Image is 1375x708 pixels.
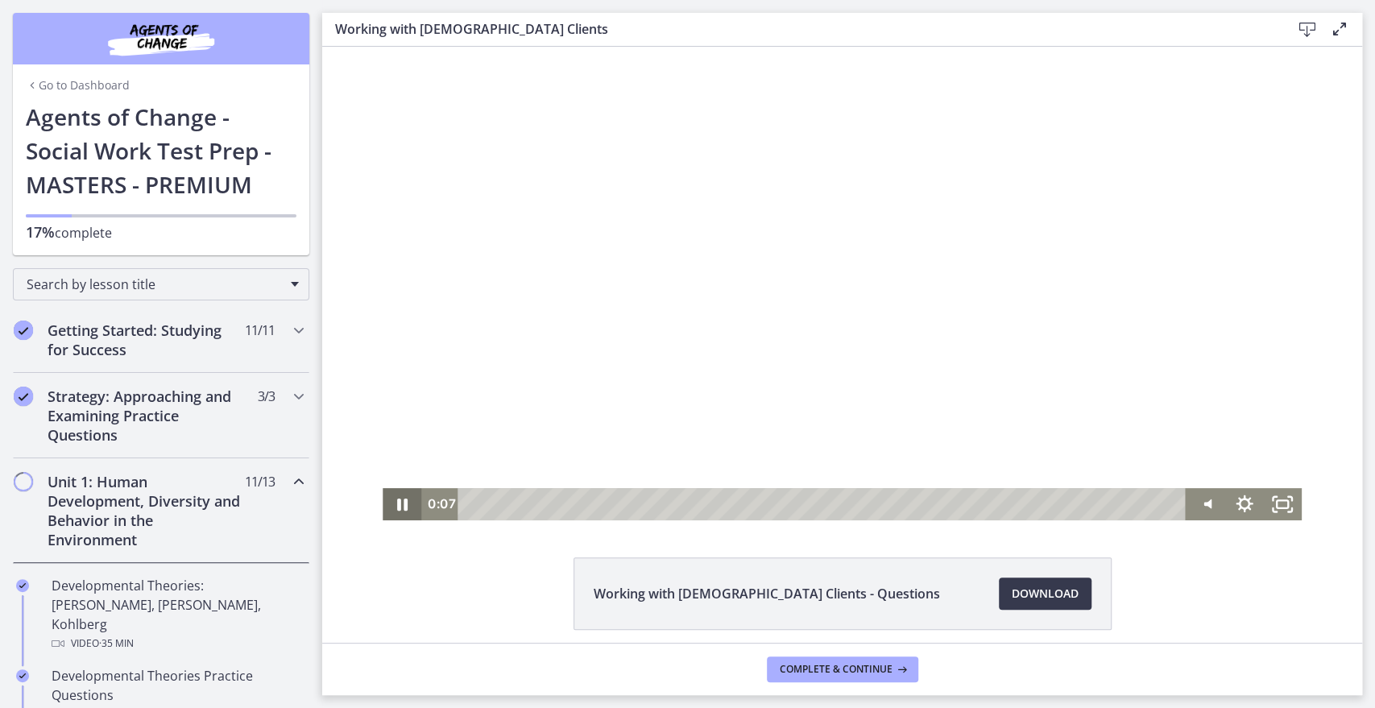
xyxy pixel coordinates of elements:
[258,387,275,406] span: 3 / 3
[52,576,303,653] div: Developmental Theories: [PERSON_NAME], [PERSON_NAME], Kohlberg
[903,441,942,474] button: Show settings menu
[26,77,130,93] a: Go to Dashboard
[48,472,244,549] h2: Unit 1: Human Development, Diversity and Behavior in the Environment
[864,441,903,474] button: Mute
[26,100,296,201] h1: Agents of Change - Social Work Test Prep - MASTERS - PREMIUM
[941,441,979,474] button: Fullscreen
[780,663,893,676] span: Complete & continue
[322,47,1362,520] iframe: Video Lesson
[26,222,55,242] span: 17%
[52,634,303,653] div: Video
[14,387,33,406] i: Completed
[99,634,134,653] span: · 35 min
[48,387,244,445] h2: Strategy: Approaching and Examining Practice Questions
[27,275,283,293] span: Search by lesson title
[245,321,275,340] span: 11 / 11
[14,321,33,340] i: Completed
[767,656,918,682] button: Complete & continue
[335,19,1265,39] h3: Working with [DEMOGRAPHIC_DATA] Clients
[48,321,244,359] h2: Getting Started: Studying for Success
[64,19,258,58] img: Agents of Change
[16,669,29,682] i: Completed
[594,584,940,603] span: Working with [DEMOGRAPHIC_DATA] Clients - Questions
[13,268,309,300] div: Search by lesson title
[26,222,296,242] p: complete
[1012,584,1079,603] span: Download
[245,472,275,491] span: 11 / 13
[16,579,29,592] i: Completed
[999,578,1091,610] a: Download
